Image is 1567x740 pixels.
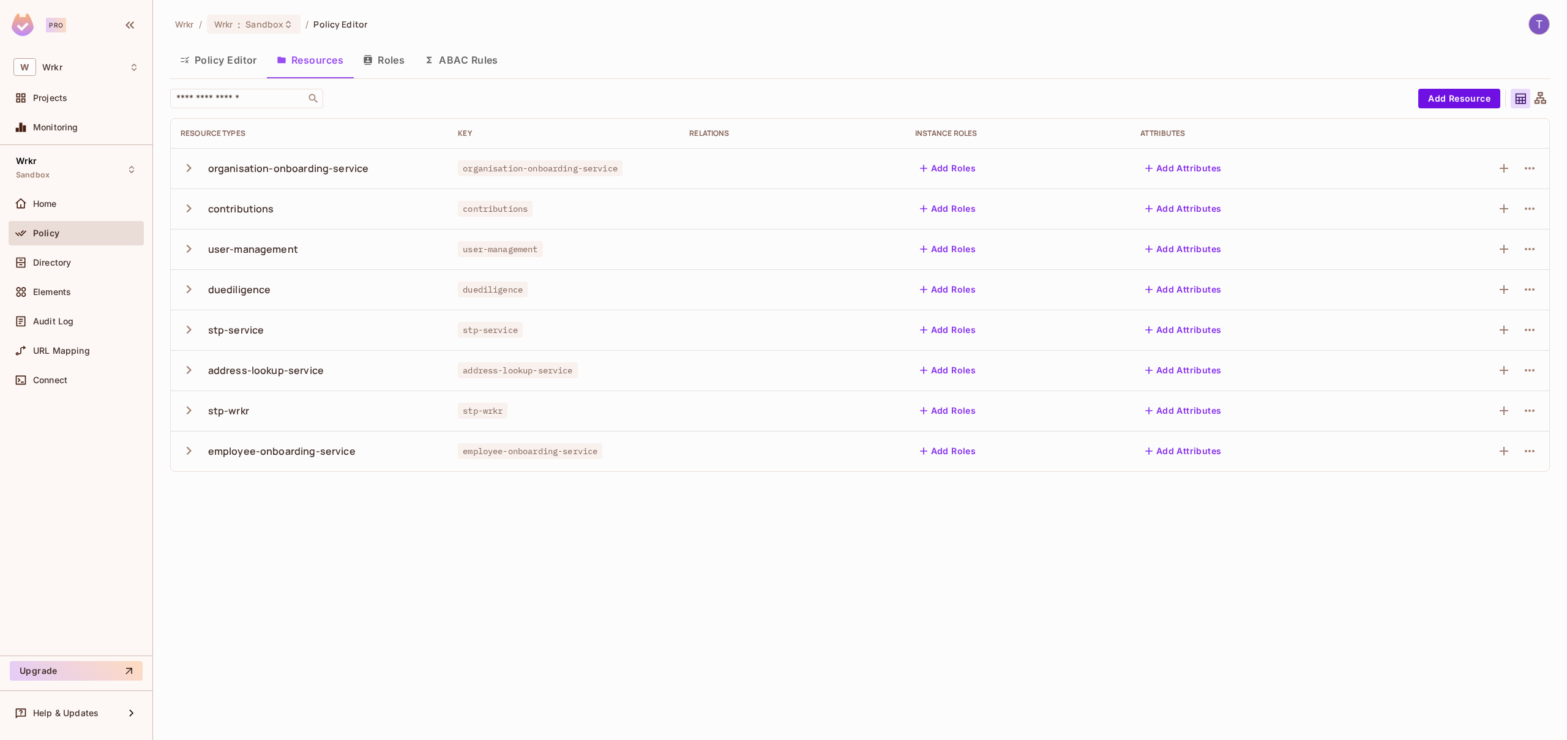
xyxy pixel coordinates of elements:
[915,199,981,219] button: Add Roles
[33,375,67,385] span: Connect
[915,441,981,461] button: Add Roles
[689,129,895,138] div: Relations
[33,122,78,132] span: Monitoring
[1140,239,1227,259] button: Add Attributes
[915,129,1121,138] div: Instance roles
[10,661,143,681] button: Upgrade
[305,18,309,30] li: /
[199,18,202,30] li: /
[42,62,62,72] span: Workspace: Wrkr
[208,444,356,458] div: employee-onboarding-service
[208,364,324,377] div: address-lookup-service
[458,282,528,297] span: duediligence
[175,18,194,30] span: the active workspace
[208,162,369,175] div: organisation-onboarding-service
[915,280,981,299] button: Add Roles
[915,361,981,380] button: Add Roles
[915,159,981,178] button: Add Roles
[313,18,367,30] span: Policy Editor
[267,45,353,75] button: Resources
[12,13,34,36] img: SReyMgAAAABJRU5ErkJggg==
[46,18,66,32] div: Pro
[16,170,50,180] span: Sandbox
[245,18,283,30] span: Sandbox
[33,199,57,209] span: Home
[1140,361,1227,380] button: Add Attributes
[1418,89,1500,108] button: Add Resource
[915,320,981,340] button: Add Roles
[414,45,508,75] button: ABAC Rules
[1140,199,1227,219] button: Add Attributes
[214,18,233,30] span: Wrkr
[208,242,298,256] div: user-management
[353,45,414,75] button: Roles
[33,93,67,103] span: Projects
[1140,320,1227,340] button: Add Attributes
[458,362,577,378] span: address-lookup-service
[1140,129,1380,138] div: Attributes
[1529,14,1549,34] img: Thai Phan
[33,228,59,238] span: Policy
[33,346,90,356] span: URL Mapping
[33,287,71,297] span: Elements
[237,20,241,29] span: :
[13,58,36,76] span: W
[208,283,271,296] div: duediligence
[33,708,99,718] span: Help & Updates
[458,129,670,138] div: Key
[458,160,623,176] span: organisation-onboarding-service
[16,156,37,166] span: Wrkr
[458,322,523,338] span: stp-service
[33,316,73,326] span: Audit Log
[181,129,438,138] div: Resource Types
[208,202,274,215] div: contributions
[1140,401,1227,420] button: Add Attributes
[1140,159,1227,178] button: Add Attributes
[208,404,249,417] div: stp-wrkr
[1140,280,1227,299] button: Add Attributes
[458,241,542,257] span: user-management
[33,258,71,267] span: Directory
[1140,441,1227,461] button: Add Attributes
[458,443,602,459] span: employee-onboarding-service
[208,323,264,337] div: stp-service
[170,45,267,75] button: Policy Editor
[458,403,507,419] span: stp-wrkr
[915,401,981,420] button: Add Roles
[458,201,533,217] span: contributions
[915,239,981,259] button: Add Roles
